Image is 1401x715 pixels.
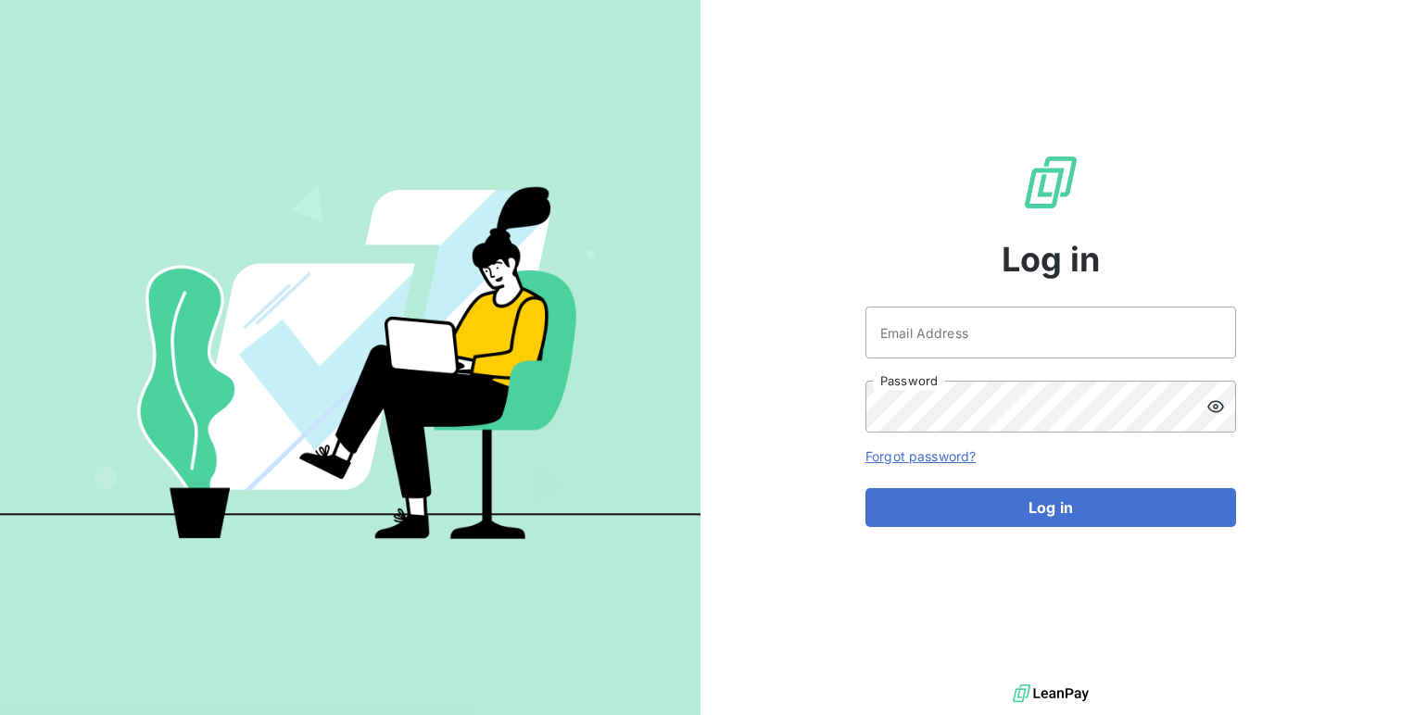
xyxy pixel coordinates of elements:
img: logo [1013,680,1089,708]
img: LeanPay Logo [1021,153,1080,212]
button: Log in [865,488,1236,527]
a: Forgot password? [865,448,976,464]
input: placeholder [865,307,1236,358]
span: Log in [1002,234,1101,284]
